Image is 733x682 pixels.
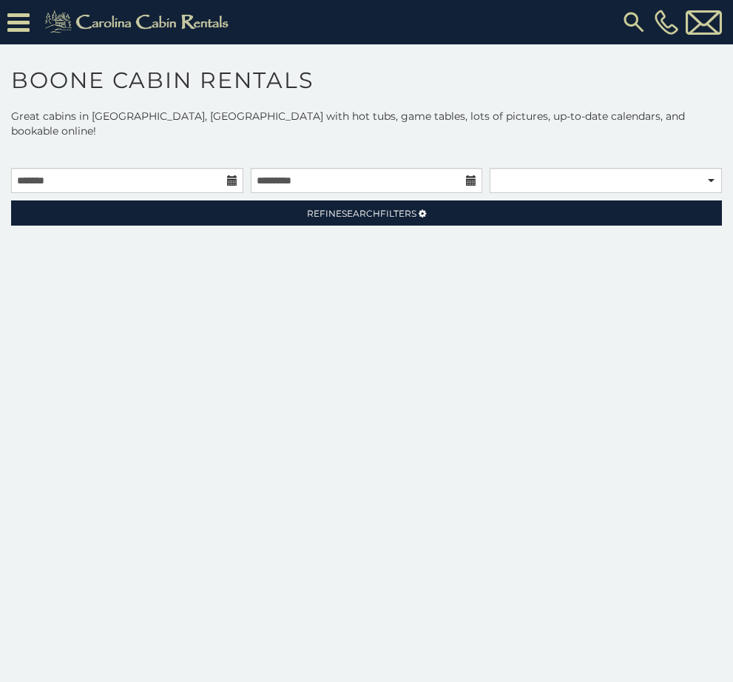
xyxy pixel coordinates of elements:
[342,208,380,219] span: Search
[37,7,241,37] img: Khaki-logo.png
[621,9,647,36] img: search-regular.svg
[11,200,722,226] a: RefineSearchFilters
[651,10,682,35] a: [PHONE_NUMBER]
[307,208,416,219] span: Refine Filters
